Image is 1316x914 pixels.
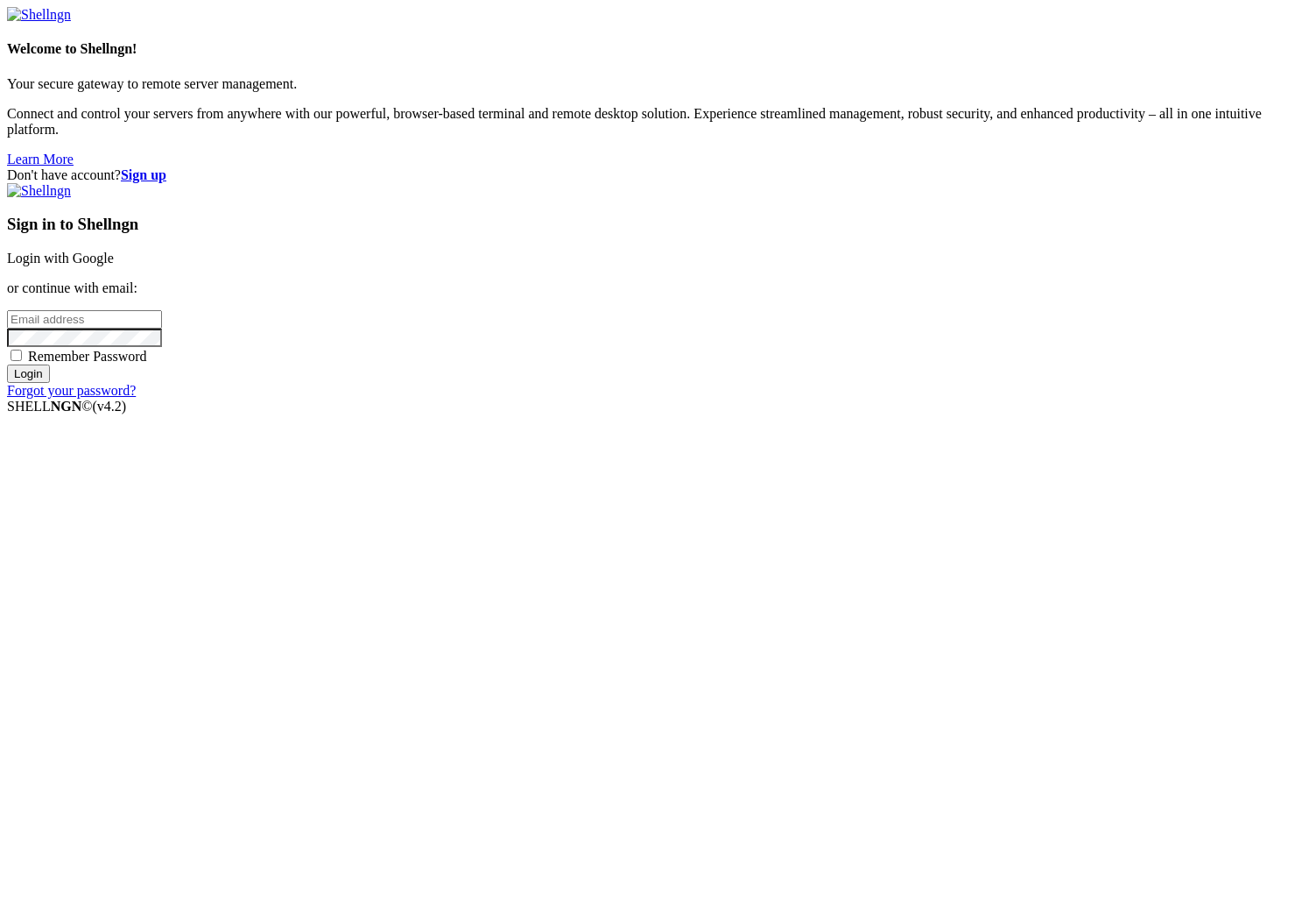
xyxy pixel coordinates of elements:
[7,183,71,199] img: Shellngn
[121,167,166,182] a: Sign up
[28,349,147,364] span: Remember Password
[51,399,82,414] b: NGN
[11,350,22,361] input: Remember Password
[7,251,114,266] a: Login with Google
[7,76,1309,92] p: Your secure gateway to remote server management.
[93,399,127,414] span: 4.2.0
[7,365,50,383] input: Login
[7,399,126,414] span: SHELL ©
[7,280,1309,296] p: or continue with email:
[7,7,71,23] img: Shellngn
[7,383,136,398] a: Forgot your password?
[7,167,1309,183] div: Don't have account?
[7,215,1309,234] h3: Sign in to Shellngn
[7,152,74,167] a: Learn More
[7,310,162,329] input: Email address
[7,106,1309,138] p: Connect and control your servers from anywhere with our powerful, browser-based terminal and remo...
[7,41,1309,57] h4: Welcome to Shellngn!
